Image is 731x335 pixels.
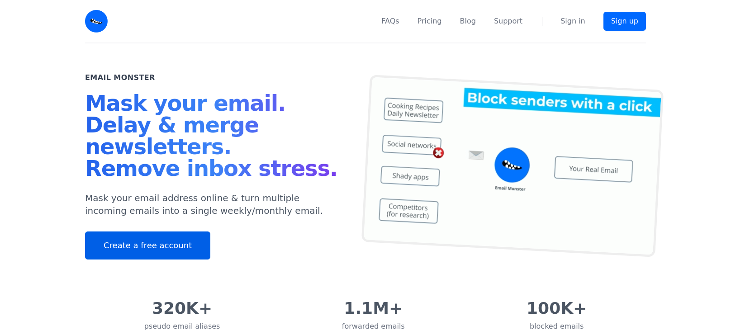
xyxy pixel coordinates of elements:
[85,72,155,83] h2: Email Monster
[85,10,108,33] img: Email Monster
[527,321,587,332] div: blocked emails
[418,16,442,27] a: Pricing
[85,92,344,183] h1: Mask your email. Delay & merge newsletters. Remove inbox stress.
[560,16,585,27] a: Sign in
[144,321,220,332] div: pseudo email aliases
[342,299,405,317] div: 1.1M+
[381,16,399,27] a: FAQs
[494,16,522,27] a: Support
[85,192,344,217] p: Mask your email address online & turn multiple incoming emails into a single weekly/monthly email.
[85,231,210,260] a: Create a free account
[144,299,220,317] div: 320K+
[460,16,476,27] a: Blog
[342,321,405,332] div: forwarded emails
[527,299,587,317] div: 100K+
[603,12,646,31] a: Sign up
[361,75,664,257] img: temp mail, free temporary mail, Temporary Email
